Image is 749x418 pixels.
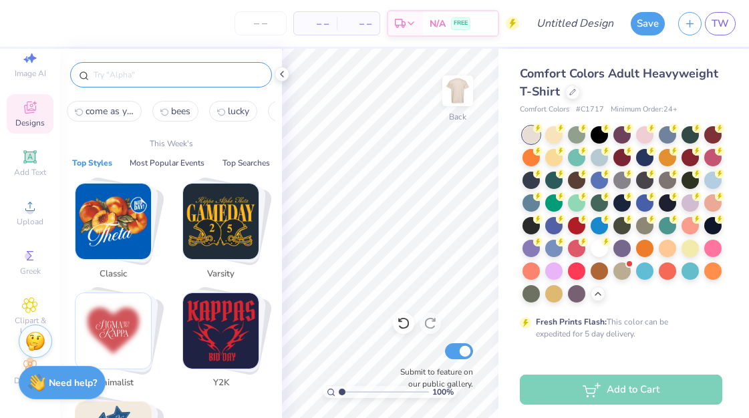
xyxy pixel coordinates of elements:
[712,16,729,31] span: TW
[520,104,569,116] span: Comfort Colors
[68,156,116,170] button: Top Styles
[126,156,208,170] button: Most Popular Events
[76,293,151,369] img: Minimalist
[67,292,168,395] button: Stack Card Button Minimalist
[152,101,198,122] button: bees1
[218,156,274,170] button: Top Searches
[209,101,257,122] button: lucky2
[15,68,46,79] span: Image AI
[92,377,135,390] span: Minimalist
[174,292,275,395] button: Stack Card Button Y2K
[15,118,45,128] span: Designs
[526,10,624,37] input: Untitled Design
[444,77,471,104] img: Back
[86,105,134,118] span: come as you are
[454,19,468,28] span: FREE
[520,65,718,99] span: Comfort Colors Adult Heavyweight T-Shirt
[150,138,193,150] p: This Week's
[20,266,41,276] span: Greek
[92,268,135,281] span: Classic
[302,17,329,31] span: – –
[228,105,249,118] span: lucky
[631,12,665,35] button: Save
[7,315,53,337] span: Clipart & logos
[430,17,446,31] span: N/A
[536,317,607,327] strong: Fresh Prints Flash:
[520,359,722,374] div: Print Type
[199,268,243,281] span: Varsity
[393,366,473,390] label: Submit to feature on our public gallery.
[235,11,287,35] input: – –
[199,377,243,390] span: Y2K
[183,293,259,369] img: Y2K
[14,167,46,178] span: Add Text
[268,101,343,122] button: st. patricks day3
[705,12,736,35] a: TW
[576,104,604,116] span: # C1717
[183,184,259,259] img: Varsity
[67,183,168,286] button: Stack Card Button Classic
[14,375,46,386] span: Decorate
[171,105,190,118] span: bees
[611,104,678,116] span: Minimum Order: 24 +
[432,386,454,398] span: 100 %
[67,101,142,122] button: come as you are0
[174,183,275,286] button: Stack Card Button Varsity
[345,17,371,31] span: – –
[76,184,151,259] img: Classic
[49,377,97,389] strong: Need help?
[449,111,466,123] div: Back
[536,316,700,340] div: This color can be expedited for 5 day delivery.
[92,68,263,81] input: Try "Alpha"
[17,216,43,227] span: Upload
